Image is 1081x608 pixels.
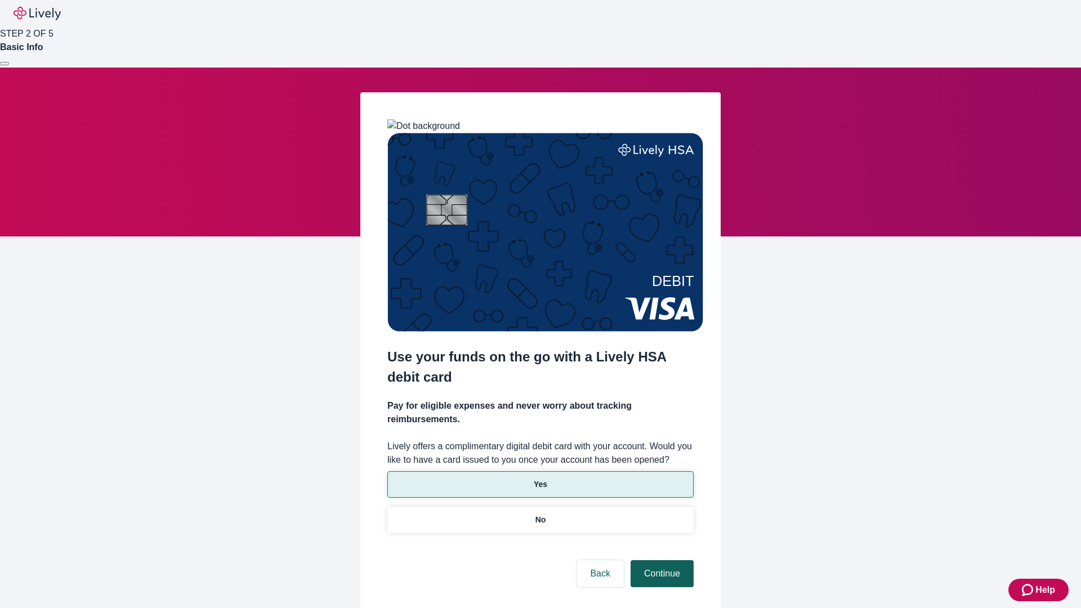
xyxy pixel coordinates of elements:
[631,560,694,587] button: Continue
[535,514,546,526] p: No
[387,471,694,498] button: Yes
[387,347,694,387] h2: Use your funds on the go with a Lively HSA debit card
[387,399,694,426] h4: Pay for eligible expenses and never worry about tracking reimbursements.
[577,560,624,587] button: Back
[387,440,694,467] label: Lively offers a complimentary digital debit card with your account. Would you like to have a card...
[1008,579,1069,601] button: Zendesk support iconHelp
[1022,583,1035,597] svg: Zendesk support icon
[14,7,61,20] img: Lively
[387,133,703,332] img: Debit card
[534,479,547,490] p: Yes
[387,119,460,133] img: Dot background
[387,507,694,533] button: No
[1035,583,1055,597] span: Help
